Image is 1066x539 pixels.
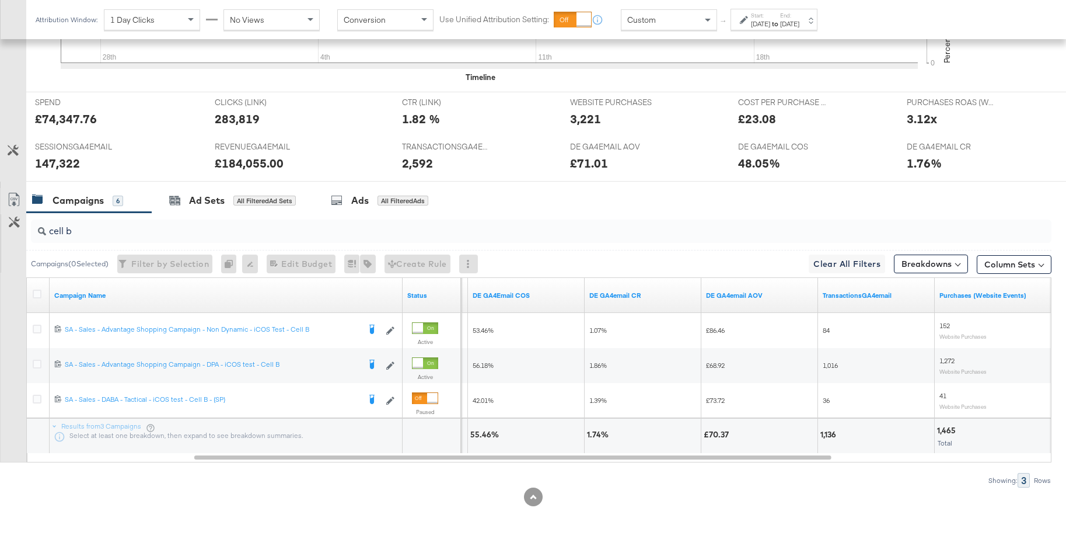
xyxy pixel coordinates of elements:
[113,196,123,206] div: 6
[706,361,725,370] span: £68.92
[189,194,225,207] div: Ad Sets
[780,12,799,19] label: End:
[466,72,495,83] div: Timeline
[65,360,359,369] div: SA - Sales - Advantage Shopping Campaign - DPA - iCOS test - Cell B
[907,97,994,108] span: PURCHASES ROAS (WEBSITE EVENTS)
[53,194,104,207] div: Campaigns
[770,19,780,28] strong: to
[939,391,946,400] span: 41
[215,155,284,172] div: £184,055.00
[65,395,359,404] div: SA - Sales - DABA - Tactical - iCOS test - Cell B - (SP)
[907,141,994,152] span: DE GA4EMAIL CR
[738,155,780,172] div: 48.05%
[627,15,656,25] span: Custom
[570,155,608,172] div: £71.01
[65,395,359,406] a: SA - Sales - DABA - Tactical - iCOS test - Cell B - (SP)
[939,356,955,365] span: 1,272
[412,373,438,381] label: Active
[706,326,725,335] span: £86.46
[738,141,826,152] span: DE GA4EMAIL COS
[780,19,799,29] div: [DATE]
[215,97,302,108] span: CLICKS (LINK)
[706,291,813,300] a: DE AOV GA4email
[738,110,776,127] div: £23.08
[35,110,97,127] div: £74,347.76
[937,425,959,436] div: 1,465
[351,194,369,207] div: Ads
[215,141,302,152] span: REVENUEGA4EMAIL
[751,12,770,19] label: Start:
[570,110,601,127] div: 3,221
[230,15,264,25] span: No Views
[473,291,580,300] a: DE NET COS GA4Email
[589,396,607,405] span: 1.39%
[942,35,952,63] text: Percent
[221,255,242,273] div: 0
[589,361,607,370] span: 1.86%
[813,257,880,272] span: Clear All Filters
[402,155,433,172] div: 2,592
[473,396,494,405] span: 42.01%
[907,155,942,172] div: 1.76%
[589,291,697,300] a: DE GA4email CR
[939,321,950,330] span: 152
[31,259,109,269] div: Campaigns ( 0 Selected)
[823,361,838,370] span: 1,016
[894,255,968,273] button: Breakdowns
[344,15,386,25] span: Conversion
[977,255,1051,274] button: Column Sets
[470,429,502,440] div: 55.46%
[65,325,359,334] div: SA - Sales - Advantage Shopping Campaign - Non Dynamic - iCOS Test - Cell B
[751,19,770,29] div: [DATE]
[570,141,658,152] span: DE GA4EMAIL AOV
[473,361,494,370] span: 56.18%
[809,255,885,273] button: Clear All Filters
[820,429,840,440] div: 1,136
[938,439,952,447] span: Total
[939,333,987,340] sub: Website Purchases
[35,16,98,24] div: Attribution Window:
[907,110,937,127] div: 3.12x
[402,110,440,127] div: 1.82 %
[589,326,607,335] span: 1.07%
[233,196,296,206] div: All Filtered Ad Sets
[718,20,729,24] span: ↑
[215,110,260,127] div: 283,819
[46,215,958,238] input: Search Campaigns by Name, ID or Objective
[407,291,456,300] a: Shows the current state of your Ad Campaign.
[54,291,398,300] a: Your campaign name.
[587,429,612,440] div: 1.74%
[65,325,359,336] a: SA - Sales - Advantage Shopping Campaign - Non Dynamic - iCOS Test - Cell B
[823,326,830,335] span: 84
[706,396,725,405] span: £73.72
[473,326,494,335] span: 53.46%
[823,291,930,300] a: Transactions - The total number of transactions
[939,403,987,410] sub: Website Purchases
[1018,473,1030,488] div: 3
[35,155,80,172] div: 147,322
[939,291,1047,300] a: The number of times a purchase was made tracked by your Custom Audience pixel on your website aft...
[738,97,826,108] span: COST PER PURCHASE (WEBSITE EVENTS)
[65,360,359,371] a: SA - Sales - Advantage Shopping Campaign - DPA - iCOS test - Cell B
[412,408,438,416] label: Paused
[412,338,438,346] label: Active
[570,97,658,108] span: WEBSITE PURCHASES
[823,396,830,405] span: 36
[378,196,428,206] div: All Filtered Ads
[1033,477,1051,485] div: Rows
[35,97,123,108] span: SPEND
[35,141,123,152] span: SESSIONSGA4EMAIL
[939,368,987,375] sub: Website Purchases
[110,15,155,25] span: 1 Day Clicks
[402,141,490,152] span: TRANSACTIONSGA4EMAIL
[988,477,1018,485] div: Showing:
[439,14,549,25] label: Use Unified Attribution Setting:
[402,97,490,108] span: CTR (LINK)
[704,429,732,440] div: £70.37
